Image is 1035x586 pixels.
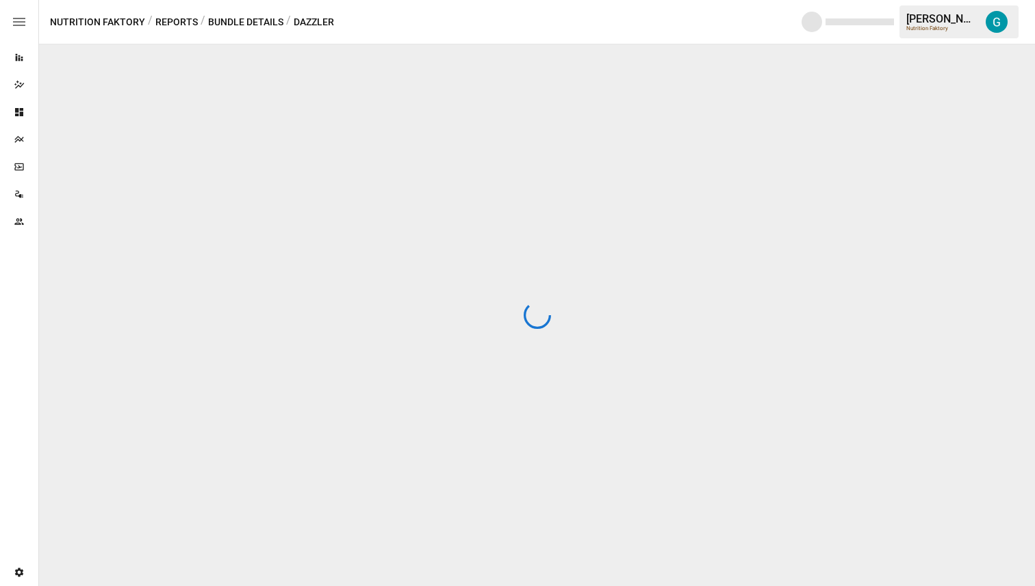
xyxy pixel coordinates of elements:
[906,12,977,25] div: [PERSON_NAME]
[201,14,205,31] div: /
[906,25,977,31] div: Nutrition Faktory
[286,14,291,31] div: /
[977,3,1016,41] button: Gavin Acres
[986,11,1008,33] img: Gavin Acres
[155,14,198,31] button: Reports
[50,14,145,31] button: Nutrition Faktory
[208,14,283,31] button: Bundle Details
[148,14,153,31] div: /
